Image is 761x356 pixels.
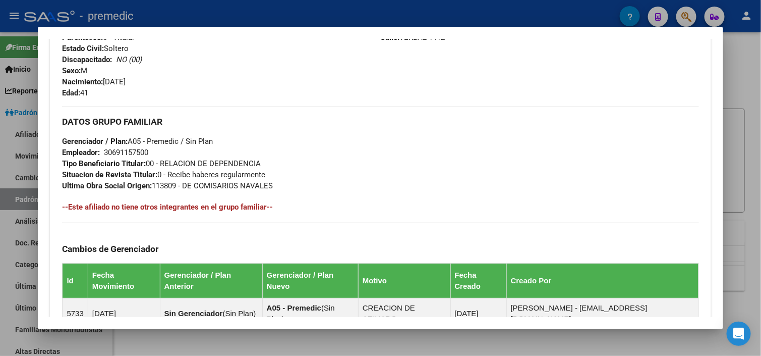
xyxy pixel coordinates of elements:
strong: Ultima Obra Social Origen: [62,181,152,190]
span: 113809 - DE COMISARIOS NAVALES [62,181,273,190]
td: CREACION DE AFILIADO [358,298,450,329]
div: 30691157500 [104,147,148,158]
td: [DATE] [450,298,506,329]
span: 41 [62,88,88,97]
strong: Tipo Beneficiario Titular: [62,159,146,168]
strong: Discapacitado: [62,55,112,64]
strong: Situacion de Revista Titular: [62,170,157,179]
span: 0 - Recibe haberes regularmente [62,170,265,179]
strong: Estado Civil: [62,44,104,53]
td: 5733 [63,298,88,329]
i: NO (00) [116,55,142,64]
td: [DATE] [88,298,160,329]
span: M [62,66,87,75]
th: Creado Por [506,264,698,298]
strong: A05 - Premedic [267,303,321,312]
h4: --Este afiliado no tiene otros integrantes en el grupo familiar-- [62,201,698,213]
strong: Sin Gerenciador [164,309,223,318]
strong: Nacimiento: [62,77,103,86]
div: Open Intercom Messenger [727,322,751,346]
span: [DATE] [62,77,126,86]
td: ( ) [262,298,358,329]
h3: Cambios de Gerenciador [62,243,698,255]
th: Motivo [358,264,450,298]
strong: Gerenciador / Plan: [62,137,128,146]
span: Sin Plan [225,309,254,318]
th: Fecha Creado [450,264,506,298]
h3: DATOS GRUPO FAMILIAR [62,116,698,127]
th: Gerenciador / Plan Anterior [160,264,262,298]
th: Id [63,264,88,298]
strong: Edad: [62,88,80,97]
span: Soltero [62,44,129,53]
td: [PERSON_NAME] - [EMAIL_ADDRESS][DOMAIN_NAME] [506,298,698,329]
strong: Sexo: [62,66,81,75]
strong: Empleador: [62,148,100,157]
td: ( ) [160,298,262,329]
th: Gerenciador / Plan Nuevo [262,264,358,298]
span: A05 - Premedic / Sin Plan [62,137,213,146]
th: Fecha Movimiento [88,264,160,298]
span: 00 - RELACION DE DEPENDENCIA [62,159,261,168]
